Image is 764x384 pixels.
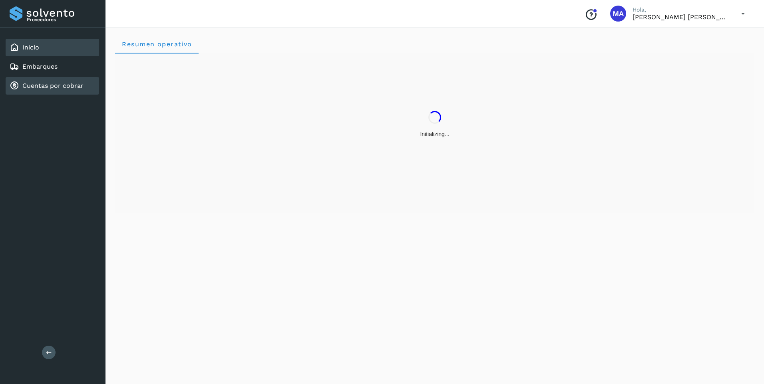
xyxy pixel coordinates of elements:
[6,39,99,56] div: Inicio
[633,6,728,13] p: Hola,
[22,82,84,89] a: Cuentas por cobrar
[22,63,58,70] a: Embarques
[27,17,96,22] p: Proveedores
[633,13,728,21] p: MIGUEL ANGEL HERRERA BATRES
[6,58,99,75] div: Embarques
[22,44,39,51] a: Inicio
[6,77,99,95] div: Cuentas por cobrar
[121,40,192,48] span: Resumen operativo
